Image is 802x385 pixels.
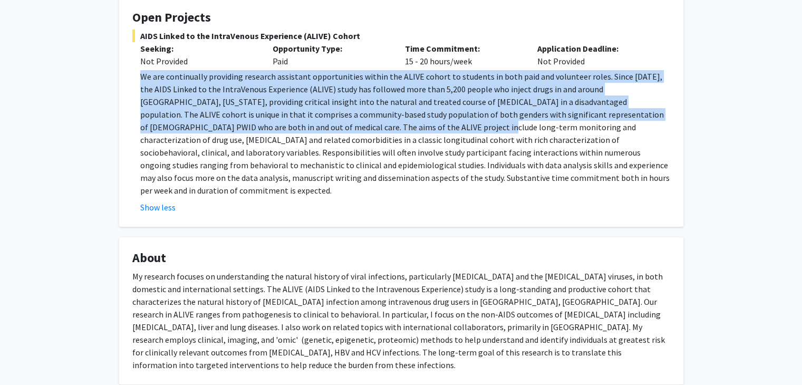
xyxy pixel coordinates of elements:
p: Seeking: [140,42,257,55]
p: Time Commitment: [405,42,521,55]
div: Not Provided [529,42,662,68]
p: Application Deadline: [537,42,654,55]
h4: Open Projects [132,10,670,25]
div: 15 - 20 hours/week [397,42,529,68]
div: Paid [265,42,397,68]
div: Not Provided [140,55,257,68]
p: We are continually providing research assistant opportunities within the ALIVE cohort to students... [140,70,670,197]
iframe: Chat [8,338,45,377]
p: Opportunity Type: [273,42,389,55]
div: My research focuses on understanding the natural history of viral infections, particularly [MEDIC... [132,270,670,371]
h4: About [132,251,670,266]
button: Show less [140,201,176,214]
span: AIDS Linked to the IntraVenous Experience (ALIVE) Cohort [132,30,670,42]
